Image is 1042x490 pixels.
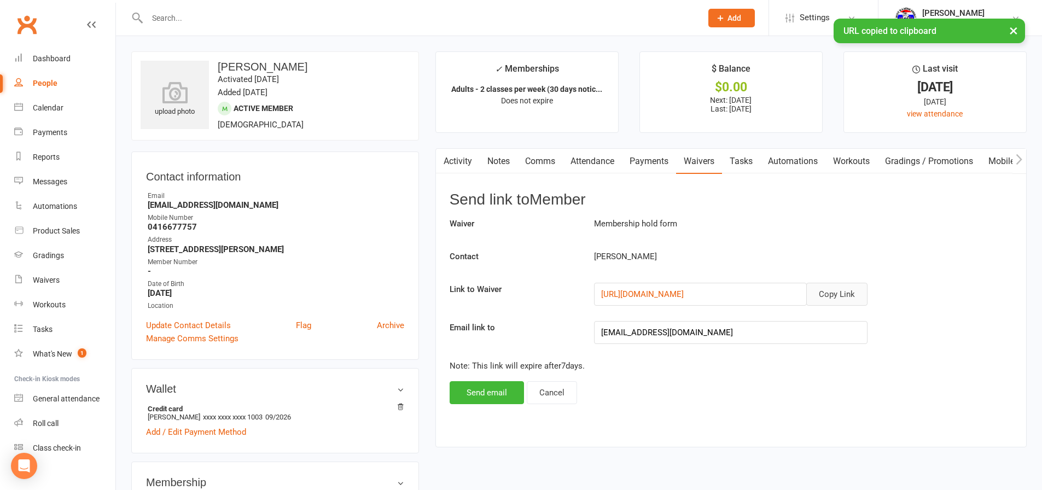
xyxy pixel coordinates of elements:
a: Roll call [14,411,115,436]
div: [DATE] [854,81,1016,93]
h3: Send link to Member [450,191,1012,208]
div: Roll call [33,419,59,428]
div: Memberships [495,62,559,82]
div: Open Intercom Messenger [11,453,37,479]
strong: [EMAIL_ADDRESS][DOMAIN_NAME] [148,200,404,210]
button: Send email [450,381,524,404]
strong: Adults - 2 classes per week (30 days notic... [451,85,602,94]
a: Product Sales [14,219,115,243]
h3: Wallet [146,383,404,395]
a: Archive [377,319,404,332]
div: Gradings [33,251,64,260]
a: Class kiosk mode [14,436,115,460]
div: Date of Birth [148,279,404,289]
h3: Contact information [146,166,404,183]
span: 1 [78,348,86,358]
a: Workouts [14,293,115,317]
a: People [14,71,115,96]
a: What's New1 [14,342,115,366]
span: [DEMOGRAPHIC_DATA] [218,120,304,130]
a: Waivers [676,149,722,174]
a: Waivers [14,268,115,293]
label: Waiver [441,217,586,230]
a: Clubworx [13,11,40,38]
div: Member Number [148,257,404,267]
h3: [PERSON_NAME] [141,61,410,73]
label: Email link to [441,321,586,334]
div: Payments [33,128,67,137]
a: Payments [14,120,115,145]
div: upload photo [141,81,209,118]
a: Manage Comms Settings [146,332,238,345]
div: Reports [33,153,60,161]
strong: 0416677757 [148,222,404,232]
div: Mobile Number [148,213,404,223]
div: What's New [33,349,72,358]
div: Product Sales [33,226,80,235]
h3: Membership [146,476,404,488]
div: Email [148,191,404,201]
a: Payments [622,149,676,174]
div: URL copied to clipboard [834,19,1025,43]
a: Automations [760,149,825,174]
a: Add / Edit Payment Method [146,425,246,439]
div: Last visit [912,62,958,81]
div: Waivers [33,276,60,284]
a: Gradings [14,243,115,268]
div: Class check-in [33,444,81,452]
p: Next: [DATE] Last: [DATE] [650,96,812,113]
a: Attendance [563,149,622,174]
a: Activity [436,149,480,174]
div: $0.00 [650,81,812,93]
span: Does not expire [501,96,553,105]
span: Active member [234,104,293,113]
span: 09/2026 [265,413,291,421]
time: Added [DATE] [218,87,267,97]
a: [URL][DOMAIN_NAME] [601,289,684,299]
p: Note: This link will expire after 7 days. [450,359,1012,372]
label: Contact [441,250,586,263]
a: Messages [14,170,115,194]
li: [PERSON_NAME] [146,403,404,423]
strong: [DATE] [148,288,404,298]
button: Cancel [527,381,577,404]
input: Search... [144,10,694,26]
div: [DATE] [854,96,1016,108]
div: [PERSON_NAME] [586,250,924,263]
span: xxxx xxxx xxxx 1003 [203,413,263,421]
a: Workouts [825,149,877,174]
a: Reports [14,145,115,170]
span: Settings [800,5,830,30]
a: Flag [296,319,311,332]
i: ✓ [495,64,502,74]
time: Activated [DATE] [218,74,279,84]
a: Mobile App [981,149,1040,174]
a: Update Contact Details [146,319,231,332]
a: Tasks [722,149,760,174]
div: Address [148,235,404,245]
a: Comms [517,149,563,174]
strong: Credit card [148,405,399,413]
div: Messages [33,177,67,186]
a: Calendar [14,96,115,120]
a: Dashboard [14,46,115,71]
div: Dashboard [33,54,71,63]
div: Workouts [33,300,66,309]
a: Tasks [14,317,115,342]
button: × [1004,19,1023,42]
div: People [33,79,57,87]
button: Copy Link [806,283,868,306]
strong: [STREET_ADDRESS][PERSON_NAME] [148,244,404,254]
img: thumb_image1718682644.png [895,7,917,29]
a: Notes [480,149,517,174]
div: [PERSON_NAME] [922,8,996,18]
div: Tasks [33,325,53,334]
div: $ Balance [712,62,750,81]
div: Calendar [33,103,63,112]
div: Automations [33,202,77,211]
strong: - [148,266,404,276]
a: view attendance [907,109,963,118]
span: Add [727,14,741,22]
a: Automations [14,194,115,219]
button: Add [708,9,755,27]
